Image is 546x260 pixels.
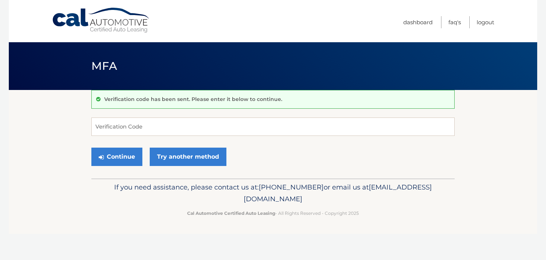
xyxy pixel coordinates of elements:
a: Try another method [150,148,226,166]
span: [EMAIL_ADDRESS][DOMAIN_NAME] [244,183,432,203]
p: Verification code has been sent. Please enter it below to continue. [104,96,282,102]
a: Cal Automotive [52,7,151,33]
input: Verification Code [91,118,455,136]
p: If you need assistance, please contact us at: or email us at [96,181,450,205]
a: FAQ's [448,16,461,28]
span: [PHONE_NUMBER] [259,183,324,191]
a: Dashboard [403,16,433,28]
a: Logout [477,16,494,28]
strong: Cal Automotive Certified Auto Leasing [187,210,275,216]
span: MFA [91,59,117,73]
p: - All Rights Reserved - Copyright 2025 [96,209,450,217]
button: Continue [91,148,142,166]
